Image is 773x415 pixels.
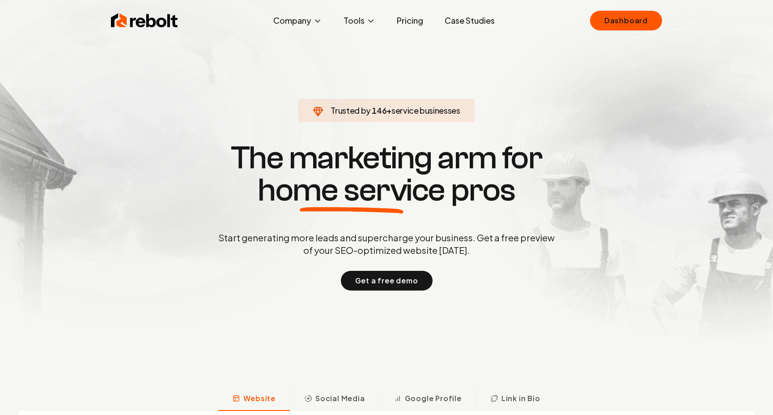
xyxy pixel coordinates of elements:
span: Social Media [315,393,365,404]
p: Start generating more leads and supercharge your business. Get a free preview of your SEO-optimiz... [217,231,556,257]
span: Google Profile [405,393,462,404]
a: Pricing [390,12,430,30]
span: 146 [372,104,386,117]
button: Google Profile [379,388,476,411]
span: + [386,105,391,116]
button: Link in Bio [476,388,555,411]
a: Case Studies [437,12,502,30]
h1: The marketing arm for pros [172,142,601,206]
img: Rebolt Logo [111,12,178,30]
button: Tools [336,12,382,30]
button: Get a free demo [341,271,433,291]
a: Dashboard [590,11,662,30]
button: Social Media [290,388,379,411]
span: home service [258,174,445,206]
span: Website [243,393,276,404]
button: Website [218,388,290,411]
span: Trusted by [331,105,370,116]
button: Company [266,12,329,30]
span: service businesses [391,105,460,116]
span: Link in Bio [501,393,540,404]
